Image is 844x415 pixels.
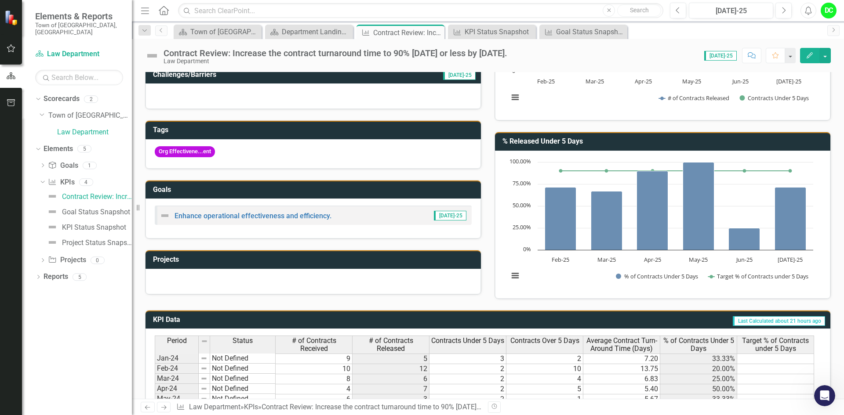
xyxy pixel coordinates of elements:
button: Home [138,4,154,20]
div: Hi [PERSON_NAME]! I was testing the chart [DATE] and [DATE] as well. I do see Aug and rest of mon... [7,134,144,197]
a: Goal Status Snapshot [45,205,130,219]
td: 33.33% [660,354,737,364]
td: 6 [353,374,429,384]
td: 10 [276,364,353,374]
td: 6.83 [583,374,660,384]
span: Search [630,7,649,14]
img: Not Defined [47,222,58,232]
div: 5 [77,145,91,153]
div: 4 [79,178,93,186]
path: Jul-25, 71.42857143. % of Contracts Under 5 Days. [775,187,806,250]
path: Feb-25, 90. Target % of Contracts under 5 Days. [559,169,563,173]
text: Apr-25 [644,256,661,263]
div: [DATE]-25 [692,6,770,16]
td: 3 [353,394,429,404]
div: thank you again! [109,24,162,32]
h3: KPI Data [153,316,305,324]
input: Search Below... [35,70,123,85]
div: Contract Review: Increase the contract turnaround time to 90% [DATE] or less by [DATE]. [62,193,132,201]
td: 2 [429,364,506,374]
button: Show Target % of Contracts under 5 Days [708,272,809,280]
div: well i guess it would be fine to show the rest of the year too as i would like to update chart ea... [32,241,169,321]
td: 20.00% [660,364,737,374]
span: Contracts Under 5 Days [431,337,504,345]
path: Mar-25, 66.66666667. % of Contracts Under 5 Days. [591,191,622,250]
div: 1 [83,162,97,169]
small: Town of [GEOGRAPHIC_DATA], [GEOGRAPHIC_DATA] [35,22,123,36]
td: 5 [506,384,583,394]
td: 2 [429,374,506,384]
td: 6 [276,394,353,404]
img: 8DAGhfEEPCf229AAAAAElFTkSuQmCC [200,395,207,402]
h3: Challenges/Barriers [153,71,365,79]
div: Walter says… [7,134,169,198]
div: [DATE] [7,71,169,83]
img: Not Defined [47,237,58,248]
span: # of Contracts Received [277,337,350,352]
td: Not Defined [210,394,276,404]
div: 2 [84,95,98,103]
td: Feb-24 [155,364,199,374]
button: View chart menu, Chart [509,91,521,104]
td: 12 [353,364,429,374]
td: 2 [506,354,583,364]
div: Good morning, [PERSON_NAME]. I don't see August added to my charts. Do i need to do something to ... [39,88,162,122]
div: 5 [73,273,87,281]
div: [PERSON_NAME] • 2m ago [14,227,85,232]
td: 3 [429,354,506,364]
div: thank you again! [102,18,169,38]
text: Feb-25 [552,256,569,263]
button: [DATE]-25 [689,3,773,18]
span: Average Contract Turn-Around Time (Days) [585,337,658,352]
text: Feb-25 [537,77,555,85]
span: [DATE]-25 [704,51,737,61]
div: Project Status Snapshot [62,239,132,247]
td: Not Defined [210,374,276,384]
div: Good morning, [PERSON_NAME]. I don't see August added to my charts. Do i need to do something to ... [32,83,169,127]
text: Jun-25 [731,77,749,85]
button: Search [617,4,661,17]
span: Last Calculated about 21 hours ago [733,316,825,326]
a: Law Department [189,403,240,411]
path: Jul-25, 90. Target % of Contracts under 5 Days. [789,169,792,173]
td: 10 [506,364,583,374]
h3: Projects [153,256,477,263]
text: 75.00% [513,179,531,187]
div: well i guess it would be fine to show the rest of the year too as i would like to update chart ea... [39,246,162,315]
button: DC [821,3,837,18]
div: Goal Status Snapshot [556,26,625,37]
svg: Interactive chart [504,158,818,289]
img: 8DAGhfEEPCf229AAAAAElFTkSuQmCC [201,338,208,345]
img: 8DAGhfEEPCf229AAAAAElFTkSuQmCC [200,365,207,372]
div: Or would it be okay to display the rest of the remaining months? [14,203,137,220]
button: Show # of Contracts Released [659,94,730,102]
td: 5.67 [583,394,660,404]
div: Or would it be okay to display the rest of the remaining months?[PERSON_NAME] • 2m ago [7,198,144,225]
path: Apr-25, 90. % of Contracts Under 5 Days. [637,171,668,250]
div: Diane says… [7,241,169,331]
span: Org Effectivene...ent [155,146,215,157]
img: Not Defined [47,206,58,217]
g: % of Contracts Under 5 Days, series 1 of 2. Bar series with 6 bars. [545,162,806,250]
a: Elements [44,144,73,154]
h1: [PERSON_NAME] [43,4,100,11]
a: KPIs [244,403,258,411]
path: Jun-25, 25. % of Contracts Under 5 Days. [729,228,760,250]
text: Mar-25 [586,77,604,85]
textarea: Message… [7,269,168,284]
td: 7.20 [583,354,660,364]
img: 8DAGhfEEPCf229AAAAAElFTkSuQmCC [200,385,207,392]
text: Apr-25 [635,77,652,85]
td: 2 [429,384,506,394]
a: Scorecards [44,94,80,104]
td: 1 [506,394,583,404]
a: Reports [44,272,68,282]
td: 33.33% [660,394,737,404]
span: # of Contracts Released [354,337,427,352]
div: Diane says… [7,83,169,134]
div: Of course [7,44,51,64]
a: Law Department [35,49,123,59]
h3: % Released Under 5 Days [502,137,826,145]
div: Town of [GEOGRAPHIC_DATA] Page [190,26,259,37]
